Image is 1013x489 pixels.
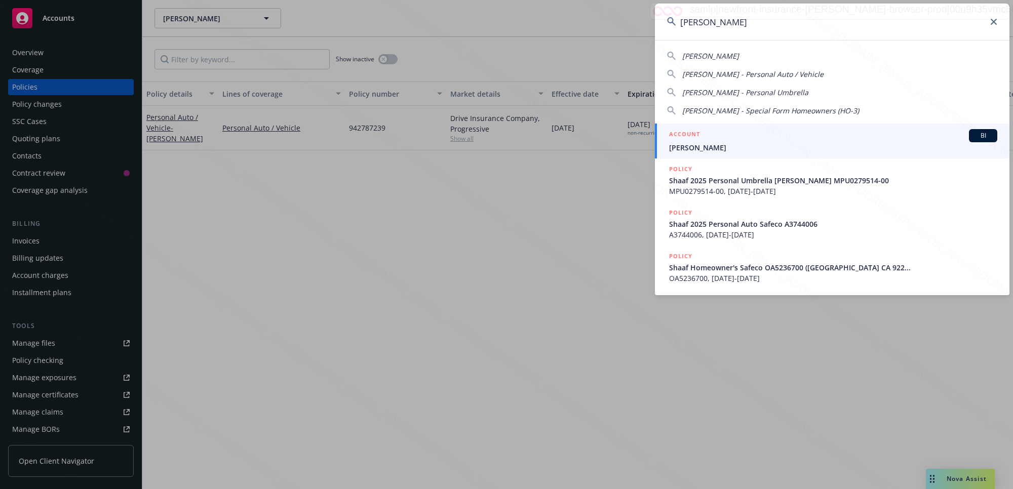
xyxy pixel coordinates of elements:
h5: ACCOUNT [669,129,700,141]
input: Search... [655,4,1009,40]
a: ACCOUNTBI[PERSON_NAME] [655,124,1009,158]
a: POLICYShaaf 2025 Personal Umbrella [PERSON_NAME] MPU0279514-00MPU0279514-00, [DATE]-[DATE] [655,158,1009,202]
span: [PERSON_NAME] - Personal Umbrella [682,88,808,97]
h5: POLICY [669,164,692,174]
h5: POLICY [669,251,692,261]
span: [PERSON_NAME] [682,51,739,61]
span: Shaaf 2025 Personal Umbrella [PERSON_NAME] MPU0279514-00 [669,175,997,186]
a: POLICYShaaf 2025 Personal Auto Safeco A3744006A3744006, [DATE]-[DATE] [655,202,1009,246]
span: A3744006, [DATE]-[DATE] [669,229,997,240]
span: BI [973,131,993,140]
span: [PERSON_NAME] - Personal Auto / Vehicle [682,69,824,79]
span: OA5236700, [DATE]-[DATE] [669,273,997,283]
span: [PERSON_NAME] [669,142,997,153]
a: POLICYShaaf Homeowner's Safeco OA5236700 ([GEOGRAPHIC_DATA] CA 922...OA5236700, [DATE]-[DATE] [655,246,1009,289]
span: Shaaf 2025 Personal Auto Safeco A3744006 [669,219,997,229]
h5: POLICY [669,208,692,218]
span: Shaaf Homeowner's Safeco OA5236700 ([GEOGRAPHIC_DATA] CA 922... [669,262,997,273]
span: MPU0279514-00, [DATE]-[DATE] [669,186,997,196]
span: [PERSON_NAME] - Special Form Homeowners (HO-3) [682,106,859,115]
